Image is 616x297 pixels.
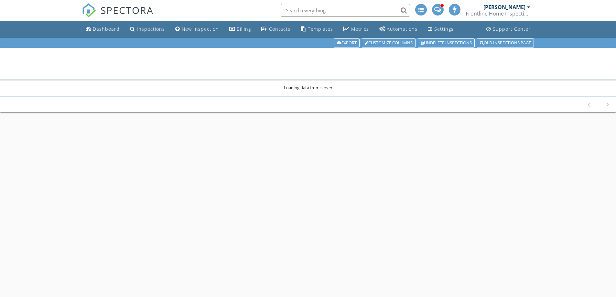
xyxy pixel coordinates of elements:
[182,26,219,32] div: New Inspection
[387,26,417,32] div: Automations
[281,4,410,17] input: Search everything...
[483,4,525,10] div: [PERSON_NAME]
[237,26,251,32] div: Billing
[493,26,531,32] div: Support Center
[227,23,254,35] a: Billing
[377,23,420,35] a: Automations (Advanced)
[477,38,534,48] a: Old inspections page
[82,9,154,22] a: SPECTORA
[173,23,222,35] a: New Inspection
[137,26,165,32] div: Inspections
[83,23,122,35] a: Dashboard
[308,26,333,32] div: Templates
[82,3,96,17] img: The Best Home Inspection Software - Spectora
[269,26,290,32] div: Contacts
[418,38,475,48] a: Undelete inspections
[93,26,120,32] div: Dashboard
[425,23,456,35] a: Settings
[351,26,369,32] div: Metrics
[434,26,454,32] div: Settings
[127,23,168,35] a: Inspections
[341,23,372,35] a: Metrics
[298,23,336,35] a: Templates
[334,38,360,48] a: Export
[259,23,293,35] a: Contacts
[101,3,154,17] span: SPECTORA
[484,23,533,35] a: Support Center
[362,38,416,48] a: Customize Columns
[466,10,530,17] div: Frontline Home Inspections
